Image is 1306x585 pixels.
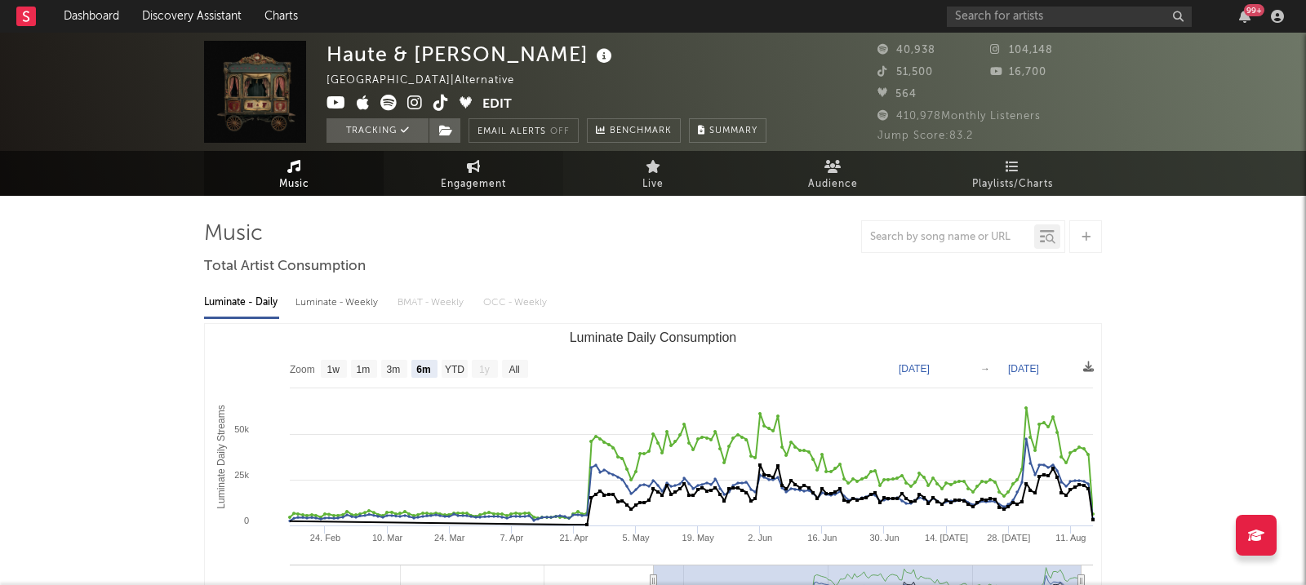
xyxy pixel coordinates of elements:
[563,151,743,196] a: Live
[295,289,381,317] div: Luminate - Weekly
[290,364,315,375] text: Zoom
[550,127,570,136] em: Off
[587,118,681,143] a: Benchmark
[808,175,858,194] span: Audience
[479,364,490,375] text: 1y
[877,89,917,100] span: 564
[215,405,227,508] text: Luminate Daily Streams
[326,71,533,91] div: [GEOGRAPHIC_DATA] | Alternative
[560,533,589,543] text: 21. Apr
[990,45,1053,55] span: 104,148
[204,257,366,277] span: Total Artist Consumption
[807,533,837,543] text: 16. Jun
[204,151,384,196] a: Music
[384,151,563,196] a: Engagement
[357,364,371,375] text: 1m
[743,151,922,196] a: Audience
[372,533,403,543] text: 10. Mar
[326,118,429,143] button: Tracking
[862,231,1034,244] input: Search by song name or URL
[709,126,757,135] span: Summary
[922,151,1102,196] a: Playlists/Charts
[244,516,249,525] text: 0
[234,424,249,434] text: 50k
[482,95,512,115] button: Edit
[980,363,990,374] text: →
[279,175,309,194] span: Music
[869,533,899,543] text: 30. Jun
[642,175,664,194] span: Live
[987,533,1030,543] text: 28. [DATE]
[387,364,401,375] text: 3m
[445,364,464,375] text: YTD
[877,67,933,78] span: 51,500
[623,533,651,543] text: 5. May
[1244,4,1264,16] div: 99 +
[1239,10,1250,23] button: 99+
[509,364,519,375] text: All
[748,533,772,543] text: 2. Jun
[327,364,340,375] text: 1w
[877,131,973,141] span: Jump Score: 83.2
[899,363,930,374] text: [DATE]
[204,289,279,317] div: Luminate - Daily
[434,533,465,543] text: 24. Mar
[469,118,579,143] button: Email AlertsOff
[1008,363,1039,374] text: [DATE]
[610,122,672,141] span: Benchmark
[234,470,249,480] text: 25k
[416,364,430,375] text: 6m
[925,533,968,543] text: 14. [DATE]
[947,7,1192,27] input: Search for artists
[570,330,737,344] text: Luminate Daily Consumption
[441,175,506,194] span: Engagement
[326,41,616,68] div: Haute & [PERSON_NAME]
[310,533,340,543] text: 24. Feb
[877,111,1041,122] span: 410,978 Monthly Listeners
[689,118,766,143] button: Summary
[972,175,1053,194] span: Playlists/Charts
[500,533,523,543] text: 7. Apr
[682,533,715,543] text: 19. May
[1055,533,1086,543] text: 11. Aug
[990,67,1046,78] span: 16,700
[877,45,935,55] span: 40,938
